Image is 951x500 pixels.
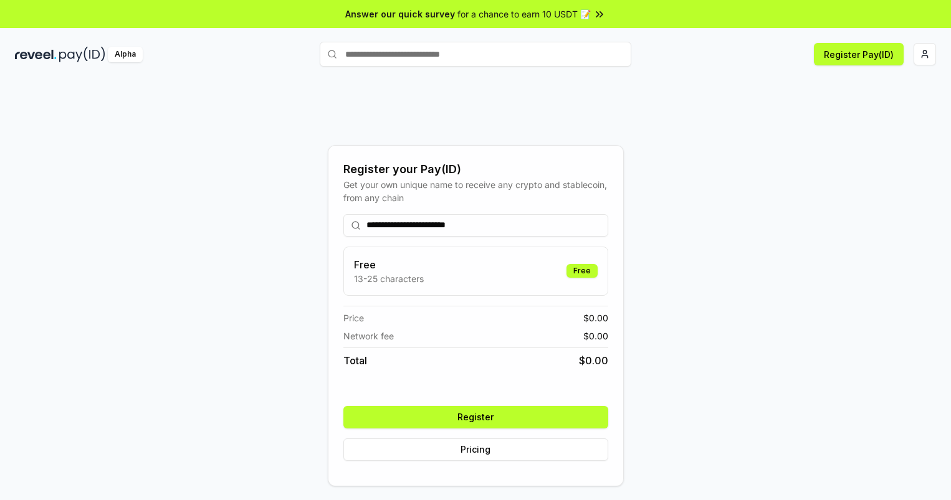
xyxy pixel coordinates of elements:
[343,438,608,461] button: Pricing
[583,329,608,342] span: $ 0.00
[457,7,591,21] span: for a chance to earn 10 USDT 📝
[343,161,608,178] div: Register your Pay(ID)
[15,47,57,62] img: reveel_dark
[343,311,364,324] span: Price
[108,47,143,62] div: Alpha
[354,272,424,285] p: 13-25 characters
[583,311,608,324] span: $ 0.00
[59,47,105,62] img: pay_id
[814,43,904,65] button: Register Pay(ID)
[343,178,608,204] div: Get your own unique name to receive any crypto and stablecoin, from any chain
[343,329,394,342] span: Network fee
[354,257,424,272] h3: Free
[343,353,367,368] span: Total
[345,7,455,21] span: Answer our quick survey
[579,353,608,368] span: $ 0.00
[343,406,608,428] button: Register
[566,264,598,278] div: Free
